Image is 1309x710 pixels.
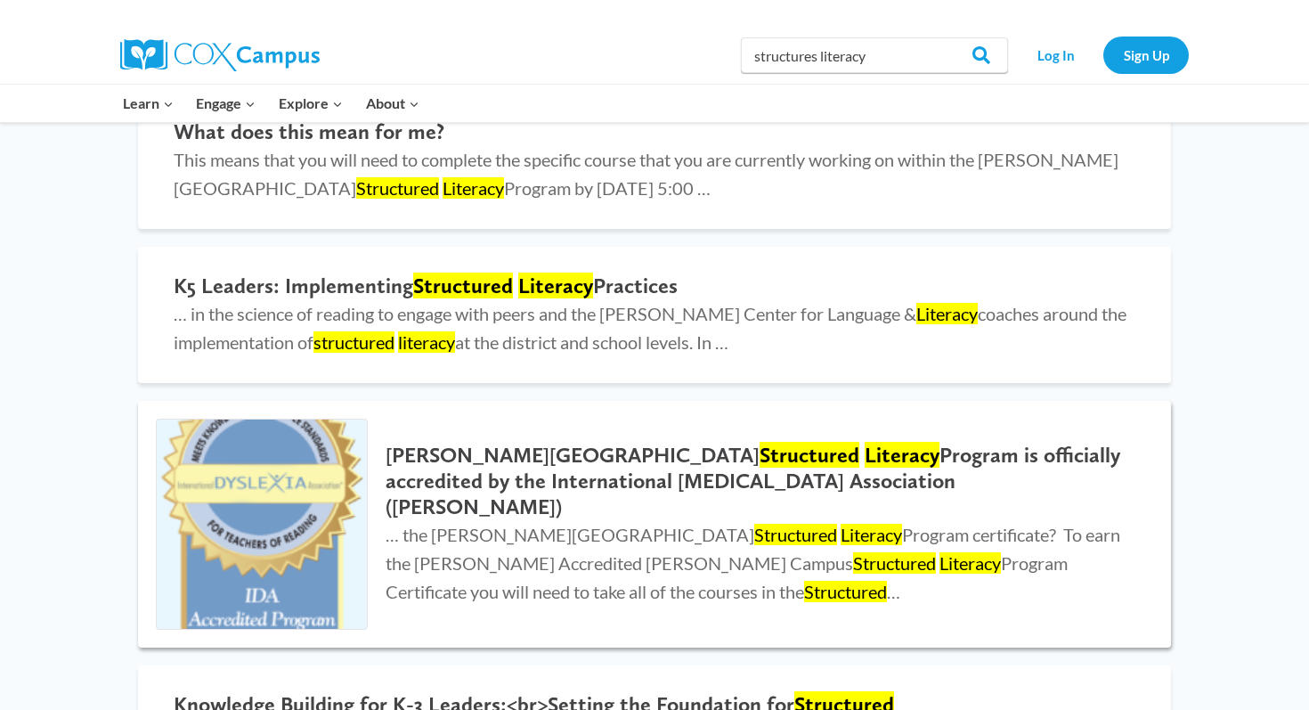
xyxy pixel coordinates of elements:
[354,85,431,122] button: Child menu of About
[939,552,1001,574] mark: Literacy
[413,273,513,298] mark: Structured
[754,524,837,545] mark: Structured
[120,39,320,71] img: Cox Campus
[111,85,185,122] button: Child menu of Learn
[865,442,939,468] mark: Literacy
[443,177,504,199] mark: Literacy
[356,177,439,199] mark: Structured
[138,67,1171,229] a: I am currently in the middle of the [PERSON_NAME][GEOGRAPHIC_DATA]Structured LiteracyProgram. Wha...
[174,303,1126,353] span: … in the science of reading to engage with peers and the [PERSON_NAME] Center for Language & coac...
[138,247,1171,383] a: K5 Leaders: ImplementingStructured LiteracyPractices … in the science of reading to engage with p...
[1103,37,1189,73] a: Sign Up
[760,442,859,468] mark: Structured
[386,524,1120,602] span: … the [PERSON_NAME][GEOGRAPHIC_DATA] Program certificate? To earn the [PERSON_NAME] Accredited [P...
[853,552,936,574] mark: Structured
[111,85,430,122] nav: Primary Navigation
[313,331,394,353] mark: structured
[518,273,593,298] mark: Literacy
[185,85,268,122] button: Child menu of Engage
[1017,37,1189,73] nav: Secondary Navigation
[157,420,367,630] img: Cox Campus Structured Literacy Program is officially accredited by the International Dyslexia Ass...
[741,37,1008,73] input: Search Cox Campus
[804,581,887,602] mark: Structured
[386,443,1135,519] h2: [PERSON_NAME][GEOGRAPHIC_DATA] Program is officially accredited by the International [MEDICAL_DAT...
[267,85,354,122] button: Child menu of Explore
[138,401,1171,649] a: Cox Campus Structured Literacy Program is officially accredited by the International Dyslexia Ass...
[398,331,455,353] mark: literacy
[174,149,1118,199] span: This means that you will need to complete the specific course that you are currently working on w...
[174,273,1135,299] h2: K5 Leaders: Implementing Practices
[916,303,978,324] mark: Literacy
[1017,37,1094,73] a: Log In
[841,524,902,545] mark: Literacy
